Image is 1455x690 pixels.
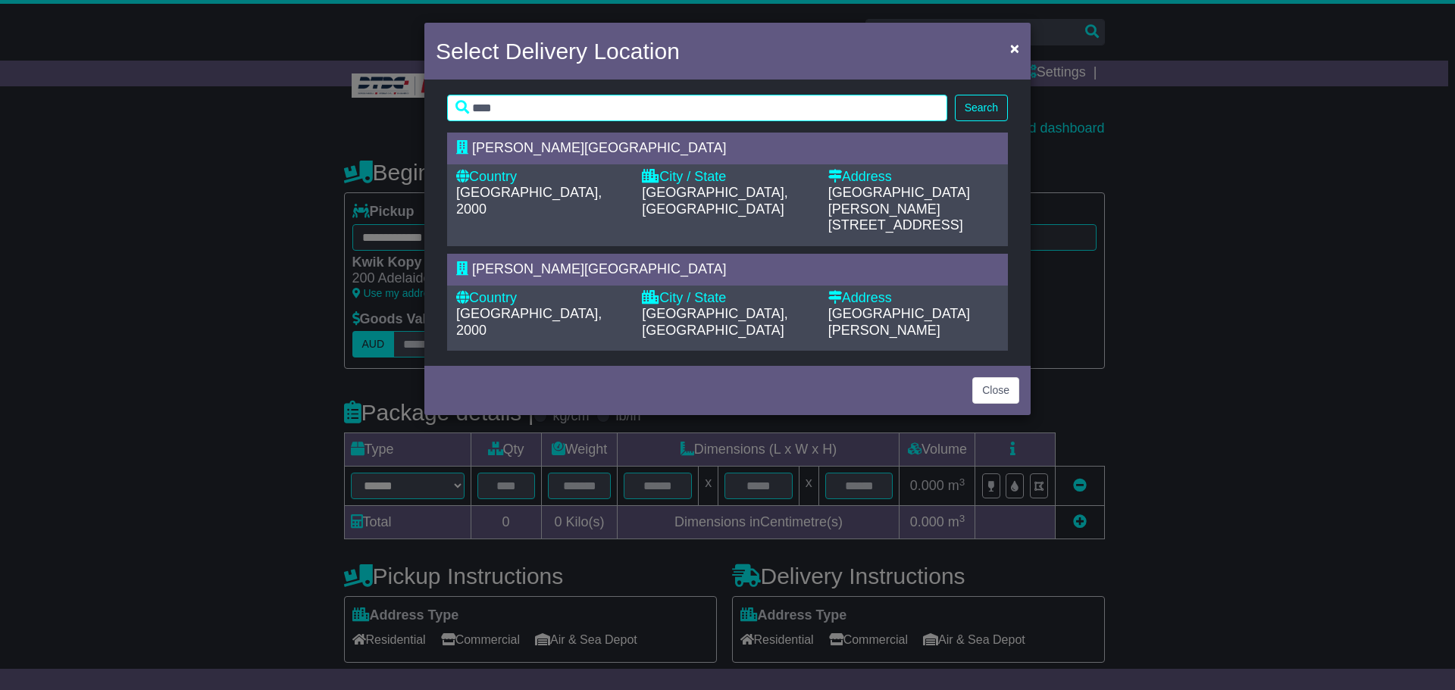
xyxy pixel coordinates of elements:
[642,306,787,338] span: [GEOGRAPHIC_DATA], [GEOGRAPHIC_DATA]
[456,185,602,217] span: [GEOGRAPHIC_DATA], 2000
[828,290,999,307] div: Address
[642,169,812,186] div: City / State
[472,261,726,276] span: [PERSON_NAME][GEOGRAPHIC_DATA]
[828,217,963,233] span: [STREET_ADDRESS]
[472,140,726,155] span: [PERSON_NAME][GEOGRAPHIC_DATA]
[1003,33,1027,64] button: Close
[828,169,999,186] div: Address
[456,290,627,307] div: Country
[642,185,787,217] span: [GEOGRAPHIC_DATA], [GEOGRAPHIC_DATA]
[972,377,1019,404] button: Close
[828,185,970,217] span: [GEOGRAPHIC_DATA][PERSON_NAME]
[436,34,680,68] h4: Select Delivery Location
[456,169,627,186] div: Country
[1010,39,1019,57] span: ×
[642,290,812,307] div: City / State
[456,306,602,338] span: [GEOGRAPHIC_DATA], 2000
[828,306,970,338] span: [GEOGRAPHIC_DATA][PERSON_NAME]
[955,95,1008,121] button: Search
